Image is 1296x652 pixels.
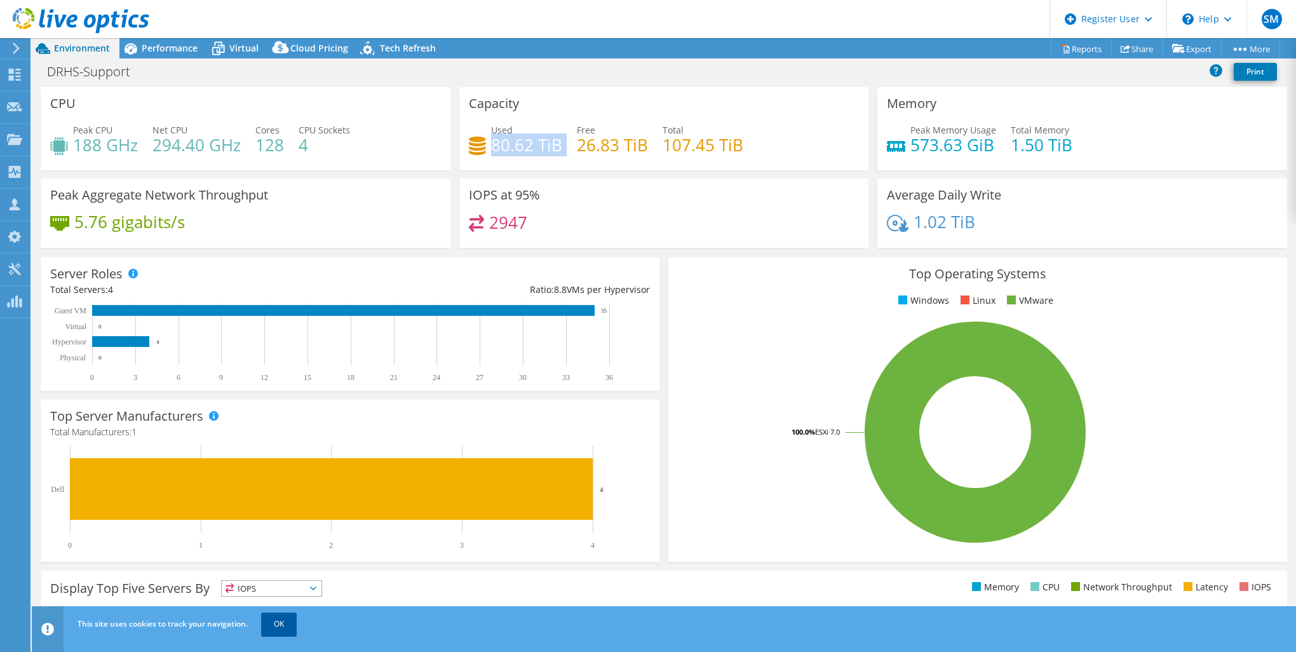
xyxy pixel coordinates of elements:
[260,373,268,382] text: 12
[229,42,259,54] span: Virtual
[152,138,241,152] h4: 294.40 GHz
[600,486,604,493] text: 4
[255,138,284,152] h4: 128
[50,283,350,297] div: Total Servers:
[1111,39,1163,58] a: Share
[591,541,595,550] text: 4
[577,138,648,152] h4: 26.83 TiB
[156,339,159,345] text: 4
[133,373,137,382] text: 3
[73,138,138,152] h4: 188 GHz
[910,124,996,136] span: Peak Memory Usage
[1163,39,1222,58] a: Export
[380,42,436,54] span: Tech Refresh
[887,97,936,111] h3: Memory
[350,283,650,297] div: Ratio: VMs per Hypervisor
[792,427,815,437] tspan: 100.0%
[73,124,112,136] span: Peak CPU
[50,97,76,111] h3: CPU
[663,138,743,152] h4: 107.45 TiB
[489,215,527,229] h4: 2947
[663,124,684,136] span: Total
[1027,580,1060,594] li: CPU
[98,355,102,361] text: 0
[605,373,613,382] text: 36
[678,267,1278,281] h3: Top Operating Systems
[108,283,113,295] span: 4
[90,373,94,382] text: 0
[1221,39,1280,58] a: More
[50,188,268,202] h3: Peak Aggregate Network Throughput
[54,42,110,54] span: Environment
[55,306,86,315] text: Guest VM
[50,425,650,439] h4: Total Manufacturers:
[1182,13,1194,25] svg: \n
[476,373,483,382] text: 27
[577,124,595,136] span: Free
[1262,9,1282,29] span: SM
[52,337,86,346] text: Hypervisor
[390,373,398,382] text: 21
[562,373,570,382] text: 33
[1011,138,1072,152] h4: 1.50 TiB
[222,581,321,596] span: IOPS
[491,124,513,136] span: Used
[78,618,248,629] span: This site uses cookies to track your navigation.
[68,541,72,550] text: 0
[957,294,996,308] li: Linux
[177,373,180,382] text: 6
[50,267,123,281] h3: Server Roles
[1180,580,1228,594] li: Latency
[65,322,87,331] text: Virtual
[304,373,311,382] text: 15
[460,541,464,550] text: 3
[1236,580,1271,594] li: IOPS
[199,541,203,550] text: 1
[491,138,562,152] h4: 80.62 TiB
[469,97,519,111] h3: Capacity
[60,353,86,362] text: Physical
[815,427,840,437] tspan: ESXi 7.0
[1068,580,1172,594] li: Network Throughput
[41,65,150,79] h1: DRHS-Support
[142,42,198,54] span: Performance
[914,215,975,229] h4: 1.02 TiB
[219,373,223,382] text: 9
[601,308,607,314] text: 35
[299,124,350,136] span: CPU Sockets
[1051,39,1112,58] a: Reports
[347,373,354,382] text: 18
[299,138,350,152] h4: 4
[290,42,348,54] span: Cloud Pricing
[74,215,185,229] h4: 5.76 gigabits/s
[1004,294,1053,308] li: VMware
[433,373,440,382] text: 24
[469,188,540,202] h3: IOPS at 95%
[51,485,64,494] text: Dell
[98,323,102,330] text: 0
[1234,63,1277,81] a: Print
[969,580,1019,594] li: Memory
[519,373,527,382] text: 30
[261,613,297,635] a: OK
[50,409,203,423] h3: Top Server Manufacturers
[895,294,949,308] li: Windows
[132,426,137,438] span: 1
[329,541,333,550] text: 2
[255,124,280,136] span: Cores
[152,124,187,136] span: Net CPU
[910,138,996,152] h4: 573.63 GiB
[1011,124,1069,136] span: Total Memory
[887,188,1001,202] h3: Average Daily Write
[554,283,567,295] span: 8.8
